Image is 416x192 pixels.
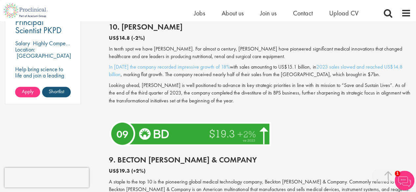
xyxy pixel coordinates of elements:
[15,46,35,53] span: Location:
[109,63,230,70] a: In [DATE] the company recorded impressive growth of 18%
[109,34,145,41] b: US$14.8 (-2%)
[15,87,40,97] a: Apply
[109,167,146,174] b: US$19.3 (+2%)
[109,23,411,31] h2: 10. [PERSON_NAME]
[109,63,402,78] a: 2023 sales slowed and reached US$14.8 billion
[22,88,34,95] span: Apply
[33,39,77,47] p: Highly Competitive
[15,66,71,116] p: Help bring science to life and join a leading pharmaceutical company to play a key role in delive...
[395,171,400,176] span: 1
[222,9,244,17] a: About us
[109,63,411,78] p: with sales amounting to US$15.1 billion, in , marking flat growth. The company received nearly ha...
[329,9,358,17] a: Upload CV
[15,39,30,47] span: Salary
[109,155,411,164] h2: 9. Becton [PERSON_NAME] & Company
[194,9,205,17] a: Jobs
[15,18,71,34] a: Principal Scientist PKPD
[109,82,411,104] p: Looking ahead, [PERSON_NAME] is well positioned to advance its key strategic priorities in line w...
[5,168,89,187] iframe: reCAPTCHA
[109,45,411,60] p: In tenth spot we have [PERSON_NAME]. For almost a century, [PERSON_NAME] have pioneered significa...
[395,171,414,190] img: Chatbot
[15,52,73,66] p: [GEOGRAPHIC_DATA], [GEOGRAPHIC_DATA]
[42,87,71,97] a: Shortlist
[260,9,277,17] a: Join us
[293,9,313,17] a: Contact
[15,16,61,36] span: Principal Scientist PKPD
